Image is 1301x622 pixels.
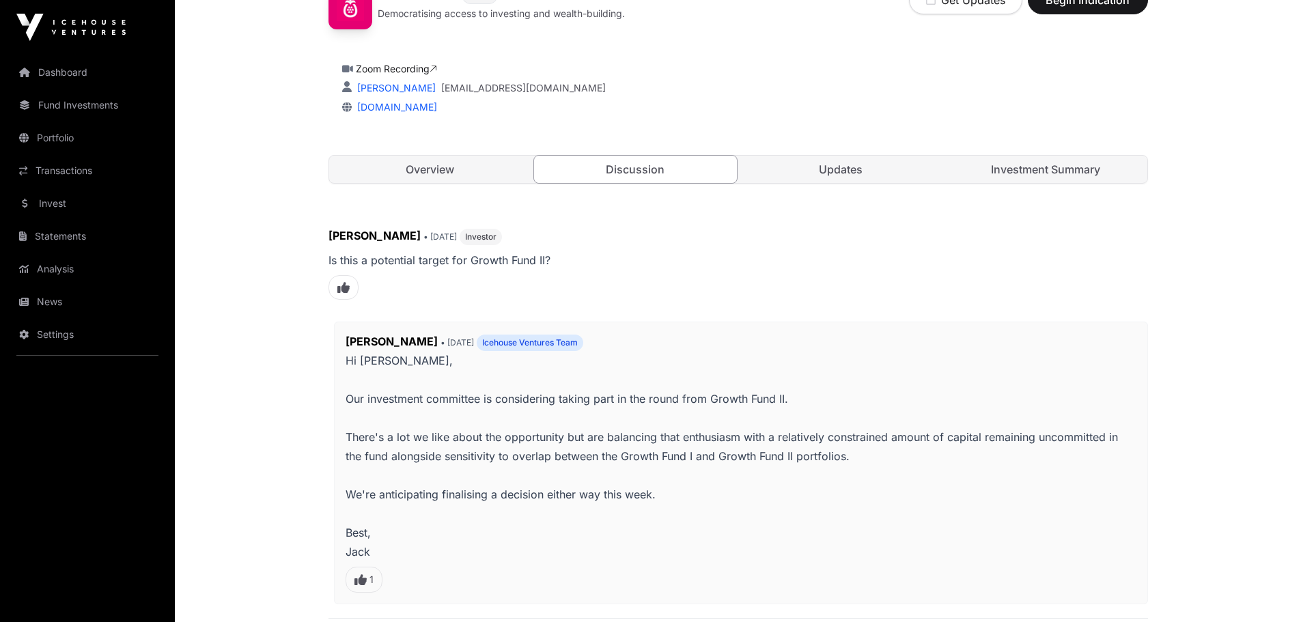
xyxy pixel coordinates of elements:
[346,335,438,348] span: [PERSON_NAME]
[11,123,164,153] a: Portfolio
[11,254,164,284] a: Analysis
[356,63,437,74] a: Zoom Recording
[354,82,436,94] a: [PERSON_NAME]
[423,231,457,242] span: • [DATE]
[945,156,1147,183] a: Investment Summary
[11,188,164,218] a: Invest
[329,156,1147,183] nav: Tabs
[369,573,374,586] span: 1
[11,90,164,120] a: Fund Investments
[740,156,942,183] a: Updates
[329,156,532,183] a: Overview
[11,156,164,186] a: Transactions
[16,14,126,41] img: Icehouse Ventures Logo
[11,57,164,87] a: Dashboard
[1233,556,1301,622] iframe: Chat Widget
[482,337,578,348] span: Icehouse Ventures Team
[11,320,164,350] a: Settings
[352,101,437,113] a: [DOMAIN_NAME]
[440,337,474,348] span: • [DATE]
[328,251,1148,270] p: Is this a potential target for Growth Fund II?
[328,229,421,242] span: [PERSON_NAME]
[441,81,606,95] a: [EMAIL_ADDRESS][DOMAIN_NAME]
[11,221,164,251] a: Statements
[328,275,359,300] span: Like this comment
[465,231,496,242] span: Investor
[378,7,625,20] p: Democratising access to investing and wealth-building.
[533,155,738,184] a: Discussion
[346,351,1136,561] p: Hi [PERSON_NAME], Our investment committee is considering taking part in the round from Growth Fu...
[11,287,164,317] a: News
[346,567,382,593] span: Like this comment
